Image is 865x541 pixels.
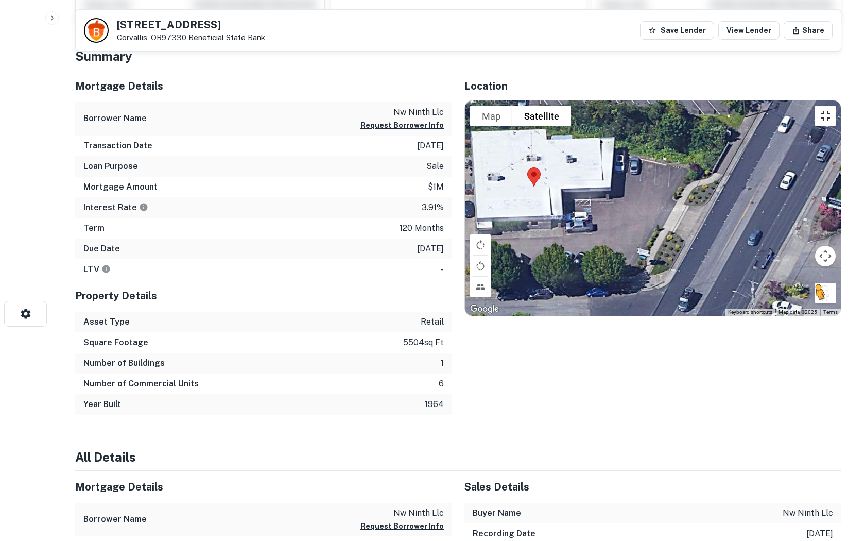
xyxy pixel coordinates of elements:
h5: [STREET_ADDRESS] [117,20,265,30]
p: 6 [439,378,444,390]
h6: Recording Date [473,528,535,540]
a: Open this area in Google Maps (opens a new window) [468,302,501,316]
p: - [441,263,444,276]
span: Map data ©2025 [778,309,817,315]
p: nw ninth llc [360,106,444,119]
a: View Lender [718,21,780,40]
p: $1m [428,181,444,193]
button: Keyboard shortcuts [728,309,772,316]
h6: Asset Type [83,316,130,328]
h6: Mortgage Amount [83,181,158,193]
h5: Property Details [75,288,452,303]
p: 3.91% [422,201,444,214]
p: [DATE] [417,140,444,152]
button: Map camera controls [815,246,836,266]
h6: Year Built [83,398,121,411]
h6: Due Date [83,243,120,255]
p: retail [421,316,444,328]
button: Save Lender [640,21,714,40]
img: Google [468,302,501,316]
button: Drag Pegman onto the map to open Street View [815,283,836,303]
button: Toggle fullscreen view [815,106,836,126]
h6: Borrower Name [83,513,147,526]
svg: The interest rates displayed on the website are for informational purposes only and may be report... [139,202,148,212]
h6: Transaction Date [83,140,152,152]
h6: Number of Commercial Units [83,378,199,390]
h5: Mortgage Details [75,479,452,495]
p: 1 [441,357,444,369]
iframe: Chat Widget [814,459,865,508]
h6: Number of Buildings [83,357,165,369]
h6: LTV [83,263,111,276]
h5: Sales Details [464,479,841,495]
button: Rotate map clockwise [470,234,491,255]
h6: Borrower Name [83,112,147,125]
svg: LTVs displayed on the website are for informational purposes only and may be reported incorrectly... [101,264,111,274]
h6: Square Footage [83,336,148,349]
p: Corvallis, OR97330 [117,33,265,42]
a: Beneficial State Bank [188,33,265,42]
h5: Location [464,78,841,94]
h6: Interest Rate [83,201,148,214]
p: [DATE] [417,243,444,255]
p: 120 months [400,222,444,234]
button: Show satellite imagery [512,106,571,126]
p: 5504 sq ft [403,336,444,349]
p: 1964 [425,398,444,411]
button: Show street map [470,106,512,126]
h6: Loan Purpose [83,160,138,173]
button: Request Borrower Info [360,520,444,532]
p: [DATE] [806,528,833,540]
button: Share [784,21,833,40]
h6: Buyer Name [473,507,521,519]
h4: All Details [75,448,841,466]
h4: Summary [75,47,841,65]
a: Terms [823,309,838,315]
h5: Mortgage Details [75,78,452,94]
button: Tilt map [470,277,491,297]
h6: Term [83,222,105,234]
button: Rotate map counterclockwise [470,256,491,276]
p: nw ninth llc [360,507,444,519]
p: sale [426,160,444,173]
p: nw ninth llc [783,507,833,519]
button: Request Borrower Info [360,119,444,131]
